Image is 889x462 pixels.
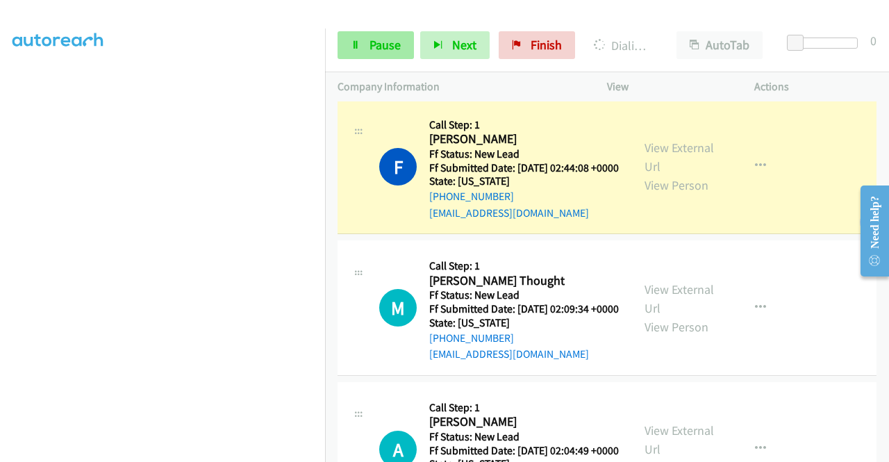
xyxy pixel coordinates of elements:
[420,31,490,59] button: Next
[429,331,514,345] a: [PHONE_NUMBER]
[369,37,401,53] span: Pause
[429,147,619,161] h5: Ff Status: New Lead
[594,36,651,55] p: Dialing [PERSON_NAME]
[429,347,589,361] a: [EMAIL_ADDRESS][DOMAIN_NAME]
[429,288,619,302] h5: Ff Status: New Lead
[429,174,619,188] h5: State: [US_STATE]
[849,176,889,286] iframe: Resource Center
[429,118,619,132] h5: Call Step: 1
[870,31,876,50] div: 0
[429,316,619,330] h5: State: [US_STATE]
[429,161,619,175] h5: Ff Submitted Date: [DATE] 02:44:08 +0000
[754,79,876,95] p: Actions
[429,414,615,430] h2: [PERSON_NAME]
[452,37,476,53] span: Next
[429,259,619,273] h5: Call Step: 1
[645,281,714,316] a: View External Url
[429,131,615,147] h2: [PERSON_NAME]
[676,31,763,59] button: AutoTab
[645,422,714,457] a: View External Url
[429,302,619,316] h5: Ff Submitted Date: [DATE] 02:09:34 +0000
[429,190,514,203] a: [PHONE_NUMBER]
[645,177,708,193] a: View Person
[429,273,615,289] h2: [PERSON_NAME] Thought
[645,319,708,335] a: View Person
[429,430,619,444] h5: Ff Status: New Lead
[379,148,417,185] h1: F
[338,79,582,95] p: Company Information
[499,31,575,59] a: Finish
[607,79,729,95] p: View
[429,206,589,220] a: [EMAIL_ADDRESS][DOMAIN_NAME]
[429,444,619,458] h5: Ff Submitted Date: [DATE] 02:04:49 +0000
[645,140,714,174] a: View External Url
[531,37,562,53] span: Finish
[429,401,619,415] h5: Call Step: 1
[379,289,417,327] h1: M
[338,31,414,59] a: Pause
